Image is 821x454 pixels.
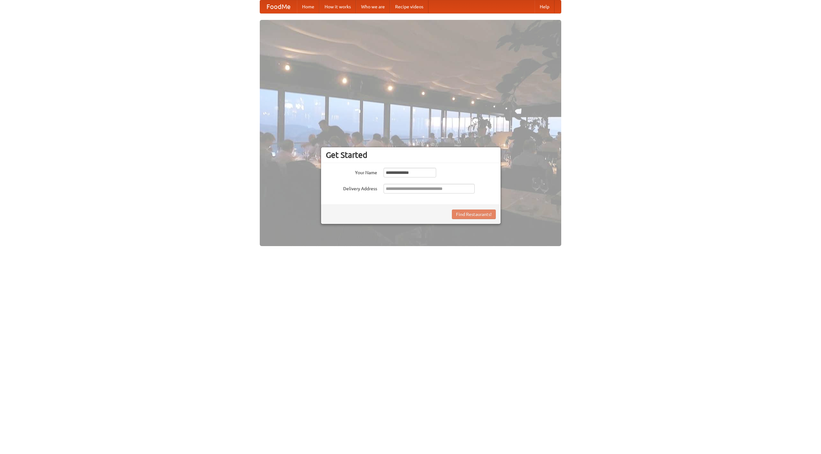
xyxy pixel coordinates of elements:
a: Who we are [356,0,390,13]
label: Delivery Address [326,184,377,192]
a: Recipe videos [390,0,428,13]
label: Your Name [326,168,377,176]
a: Home [297,0,319,13]
a: FoodMe [260,0,297,13]
button: Find Restaurants! [452,210,496,219]
h3: Get Started [326,150,496,160]
a: Help [535,0,554,13]
a: How it works [319,0,356,13]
